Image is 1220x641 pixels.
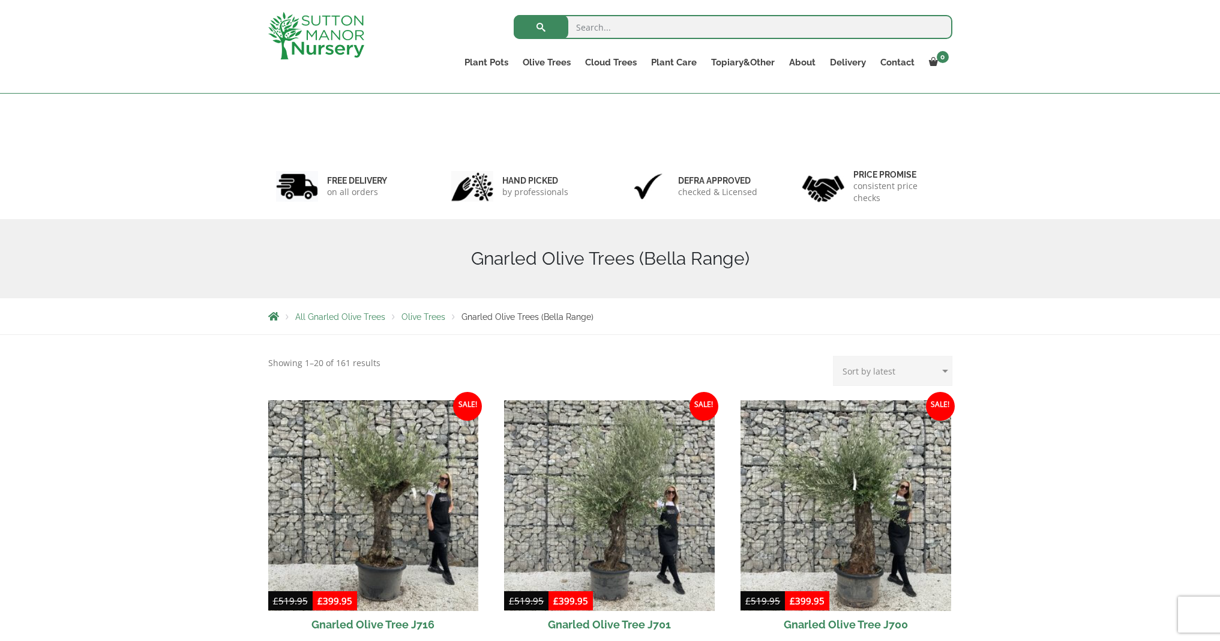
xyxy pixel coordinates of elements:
[268,400,479,611] img: Gnarled Olive Tree J716
[553,595,559,607] span: £
[273,595,278,607] span: £
[268,356,380,370] p: Showing 1–20 of 161 results
[317,595,323,607] span: £
[514,15,952,39] input: Search...
[268,311,952,321] nav: Breadcrumbs
[504,400,715,611] img: Gnarled Olive Tree J701
[457,54,515,71] a: Plant Pots
[295,312,385,322] a: All Gnarled Olive Trees
[327,175,387,186] h6: FREE DELIVERY
[401,312,445,322] a: Olive Trees
[553,595,588,607] bdi: 399.95
[327,186,387,198] p: on all orders
[790,595,825,607] bdi: 399.95
[873,54,922,71] a: Contact
[853,180,945,204] p: consistent price checks
[509,595,544,607] bdi: 519.95
[268,248,952,269] h1: Gnarled Olive Trees (Bella Range)
[678,175,757,186] h6: Defra approved
[502,175,568,186] h6: hand picked
[451,171,493,202] img: 2.jpg
[853,169,945,180] h6: Price promise
[578,54,644,71] a: Cloud Trees
[922,54,952,71] a: 0
[268,611,479,638] h2: Gnarled Olive Tree J716
[268,12,364,59] img: logo
[745,595,780,607] bdi: 519.95
[833,356,952,386] select: Shop order
[317,595,352,607] bdi: 399.95
[704,54,782,71] a: Topiary&Other
[690,392,718,421] span: Sale!
[741,400,951,638] a: Sale! Gnarled Olive Tree J700
[745,595,751,607] span: £
[515,54,578,71] a: Olive Trees
[268,400,479,638] a: Sale! Gnarled Olive Tree J716
[502,186,568,198] p: by professionals
[627,171,669,202] img: 3.jpg
[461,312,593,322] span: Gnarled Olive Trees (Bella Range)
[926,392,955,421] span: Sale!
[453,392,482,421] span: Sale!
[741,400,951,611] img: Gnarled Olive Tree J700
[823,54,873,71] a: Delivery
[644,54,704,71] a: Plant Care
[504,611,715,638] h2: Gnarled Olive Tree J701
[937,51,949,63] span: 0
[276,171,318,202] img: 1.jpg
[504,400,715,638] a: Sale! Gnarled Olive Tree J701
[273,595,308,607] bdi: 519.95
[782,54,823,71] a: About
[509,595,514,607] span: £
[790,595,795,607] span: £
[741,611,951,638] h2: Gnarled Olive Tree J700
[678,186,757,198] p: checked & Licensed
[802,168,844,205] img: 4.jpg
